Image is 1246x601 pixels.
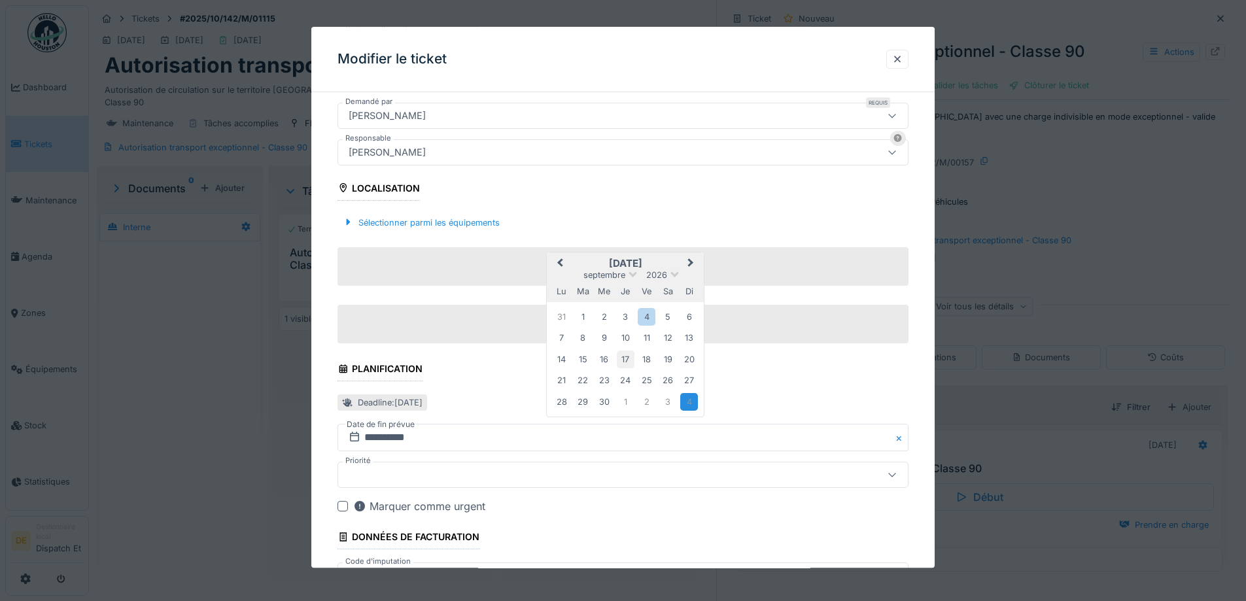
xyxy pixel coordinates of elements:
div: Choose lundi 21 septembre 2026 [553,372,570,390]
div: lundi [553,283,570,300]
div: mardi [574,283,592,300]
div: Choose samedi 19 septembre 2026 [659,351,677,368]
label: Priorité [343,456,373,467]
label: Responsable [343,133,394,144]
div: Choose lundi 14 septembre 2026 [553,351,570,368]
div: Choose jeudi 3 septembre 2026 [617,308,634,326]
div: Choose mercredi 9 septembre 2026 [595,330,613,347]
h2: [DATE] [547,258,704,270]
div: Choose jeudi 1 octobre 2026 [617,393,634,411]
div: Choose mercredi 2 septembre 2026 [595,308,613,326]
div: Choose dimanche 6 septembre 2026 [680,308,698,326]
div: jeudi [617,283,634,300]
label: Code d'imputation [343,557,413,568]
div: Choose mercredi 16 septembre 2026 [595,351,613,368]
span: 2026 [646,271,667,281]
div: Données de facturation [337,528,479,550]
div: Choose vendredi 11 septembre 2026 [638,330,655,347]
div: Choose vendredi 18 septembre 2026 [638,351,655,368]
button: Previous Month [548,254,569,275]
div: mercredi [595,283,613,300]
div: Marquer comme urgent [353,499,485,515]
div: vendredi [638,283,655,300]
div: Choose samedi 26 septembre 2026 [659,372,677,390]
div: Choose dimanche 13 septembre 2026 [680,330,698,347]
div: Requis [866,97,890,108]
div: Choose lundi 7 septembre 2026 [553,330,570,347]
div: [PERSON_NAME] [343,145,431,160]
div: Choose mardi 8 septembre 2026 [574,330,592,347]
div: Choose jeudi 24 septembre 2026 [617,372,634,390]
div: Choose vendredi 2 octobre 2026 [638,393,655,411]
button: Close [894,424,909,452]
div: Choose mardi 1 septembre 2026 [574,308,592,326]
div: Sélectionner parmi les équipements [337,214,505,232]
div: Choose jeudi 17 septembre 2026 [617,351,634,368]
div: Choose dimanche 20 septembre 2026 [680,351,698,368]
div: Localisation [337,179,420,201]
div: Choose mercredi 23 septembre 2026 [595,372,613,390]
label: Date de fin prévue [345,418,416,432]
div: Choose samedi 3 octobre 2026 [659,393,677,411]
div: Choose lundi 28 septembre 2026 [553,393,570,411]
div: Choose samedi 12 septembre 2026 [659,330,677,347]
div: Month septembre, 2026 [551,307,700,413]
div: Deadline : [DATE] [358,396,423,409]
div: Choose vendredi 25 septembre 2026 [638,372,655,390]
div: Choose mercredi 30 septembre 2026 [595,393,613,411]
label: Demandé par [343,96,395,107]
div: Choose mardi 15 septembre 2026 [574,351,592,368]
button: Next Month [682,254,702,275]
div: [PERSON_NAME] [343,109,431,123]
div: Choose dimanche 27 septembre 2026 [680,372,698,390]
div: Choose vendredi 4 septembre 2026 [638,308,655,326]
div: Choose mardi 22 septembre 2026 [574,372,592,390]
div: Planification [337,359,423,381]
div: samedi [659,283,677,300]
div: dimanche [680,283,698,300]
div: Choose jeudi 10 septembre 2026 [617,330,634,347]
div: Choose lundi 31 août 2026 [553,308,570,326]
div: Choose mardi 29 septembre 2026 [574,393,592,411]
h3: Modifier le ticket [337,51,447,67]
div: Choose samedi 5 septembre 2026 [659,308,677,326]
div: Choose dimanche 4 octobre 2026 [680,393,698,411]
span: septembre [583,271,625,281]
